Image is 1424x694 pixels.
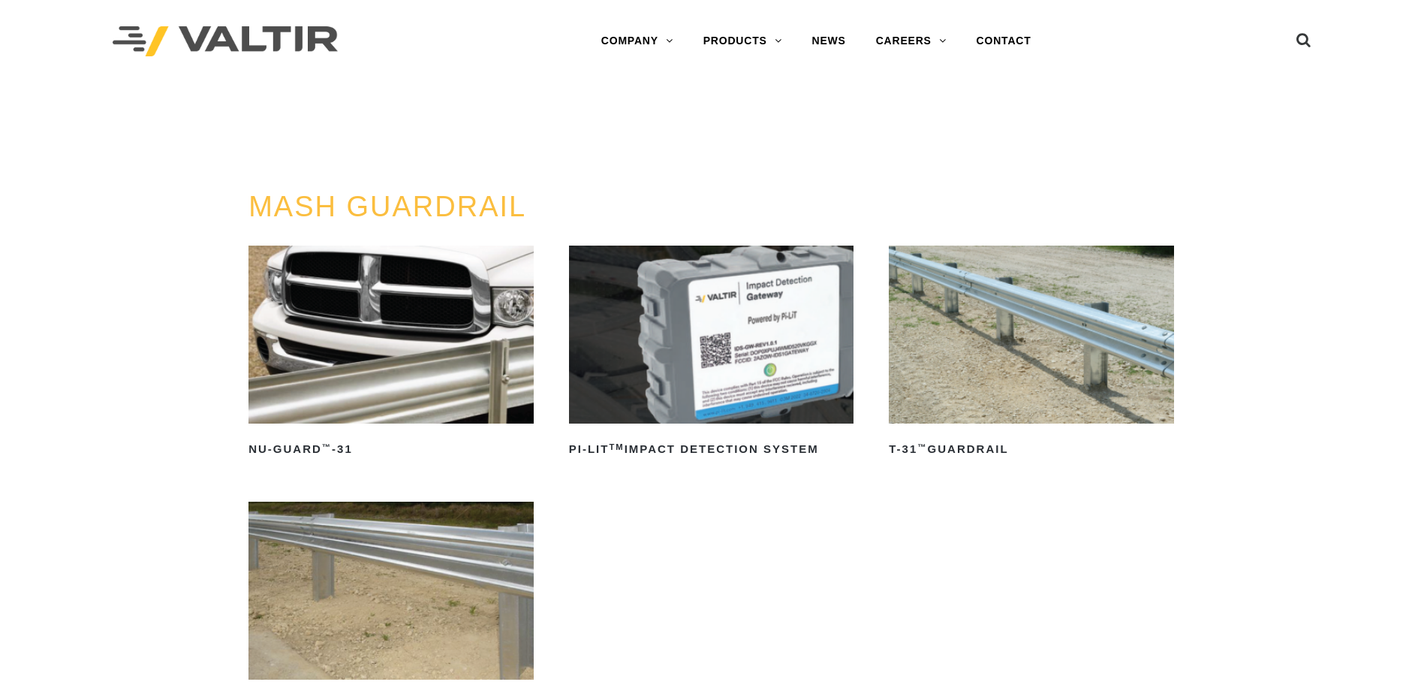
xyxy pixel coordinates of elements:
[917,442,927,451] sup: ™
[797,26,861,56] a: NEWS
[688,26,797,56] a: PRODUCTS
[248,437,534,461] h2: NU-GUARD -31
[889,246,1174,461] a: T-31™Guardrail
[322,442,332,451] sup: ™
[962,26,1046,56] a: CONTACT
[248,246,534,461] a: NU-GUARD™-31
[569,246,854,461] a: PI-LITTMImpact Detection System
[113,26,338,57] img: Valtir
[569,437,854,461] h2: PI-LIT Impact Detection System
[889,437,1174,461] h2: T-31 Guardrail
[248,191,526,222] a: MASH GUARDRAIL
[609,442,624,451] sup: TM
[586,26,688,56] a: COMPANY
[861,26,962,56] a: CAREERS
